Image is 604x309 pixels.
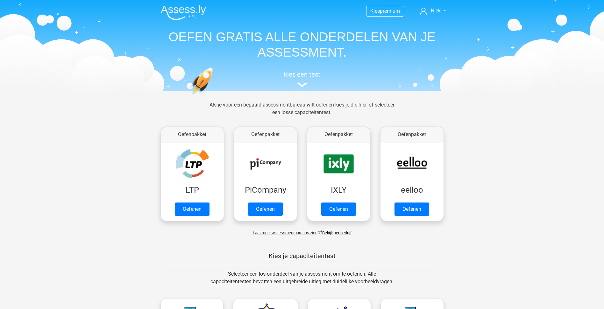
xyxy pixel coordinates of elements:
[166,252,438,260] h5: Kies je capaciteitentest
[248,203,283,216] a: Oefenen
[366,7,404,15] a: Kiespremium
[431,8,441,14] span: Niek
[417,7,448,15] a: Niek
[156,71,449,87] a: kies een test
[322,230,352,235] a: Bekijk per bedrijf
[321,203,356,216] a: Oefenen
[156,29,449,60] h1: OEFEN GRATIS ALLE ONDERDELEN VAN JE ASSESSMENT.
[156,224,449,237] div: of
[370,8,380,14] span: Kies
[253,230,317,235] span: Laat meer assessmentbureaus zien
[175,203,210,216] a: Oefenen
[297,82,307,87] img: assessment
[204,101,400,124] div: Als je voor een bepaald assessmentbureau wilt oefenen kies je die hier, of selecteer een losse ca...
[161,5,206,20] img: Assessly
[156,71,449,78] h5: kies een test
[204,270,400,293] div: Selecteer een los onderdeel van je assessment om te oefenen. Alle capaciteitentesten bevatten een...
[394,203,429,216] a: Oefenen
[191,67,238,125] img: oefenen
[380,8,400,14] span: premium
